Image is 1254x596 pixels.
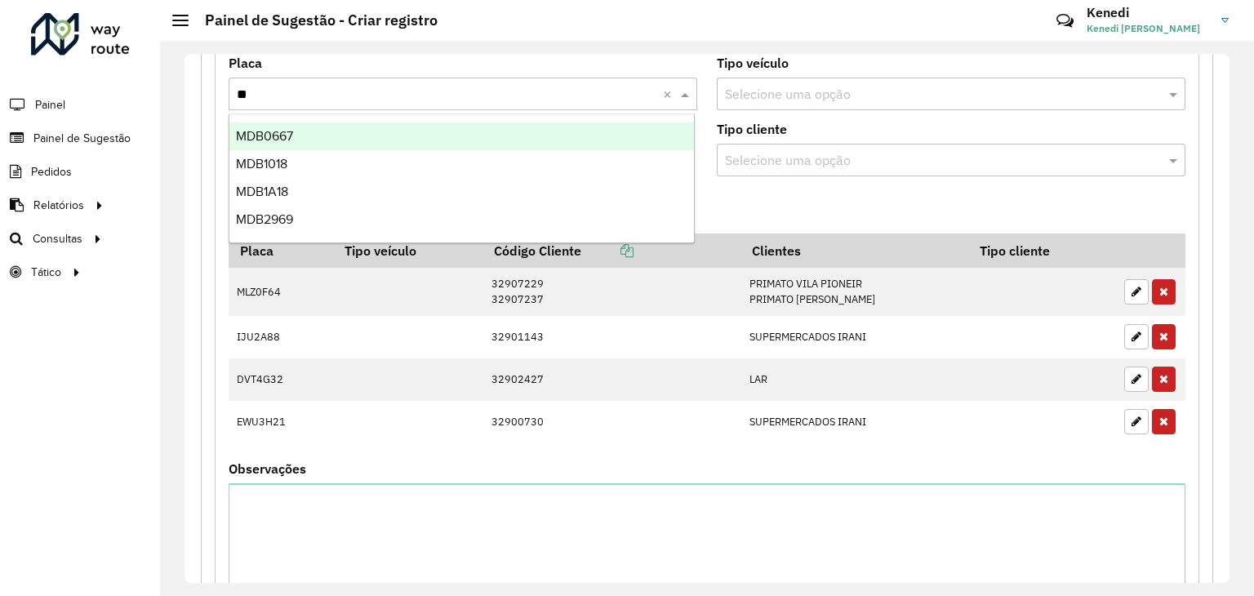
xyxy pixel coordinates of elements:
[31,163,72,180] span: Pedidos
[741,234,969,268] th: Clientes
[31,264,61,281] span: Tático
[229,234,333,268] th: Placa
[33,197,84,214] span: Relatórios
[236,157,287,171] span: MDB1018
[33,230,82,247] span: Consultas
[483,316,741,358] td: 32901143
[1087,21,1209,36] span: Kenedi [PERSON_NAME]
[663,84,677,104] span: Clear all
[1047,3,1083,38] a: Contato Rápido
[333,234,483,268] th: Tipo veículo
[483,234,741,268] th: Código Cliente
[236,185,288,198] span: MDB1A18
[483,268,741,316] td: 32907229 32907237
[968,234,1116,268] th: Tipo cliente
[236,129,293,143] span: MDB0667
[741,401,969,443] td: SUPERMERCADOS IRANI
[483,358,741,401] td: 32902427
[741,358,969,401] td: LAR
[229,113,696,243] ng-dropdown-panel: Options list
[717,53,789,73] label: Tipo veículo
[741,316,969,358] td: SUPERMERCADOS IRANI
[717,119,787,139] label: Tipo cliente
[229,53,262,73] label: Placa
[189,11,438,29] h2: Painel de Sugestão - Criar registro
[229,459,306,478] label: Observações
[1087,5,1209,20] h3: Kenedi
[35,96,65,113] span: Painel
[229,268,333,316] td: MLZ0F64
[581,242,634,259] a: Copiar
[483,401,741,443] td: 32900730
[33,130,131,147] span: Painel de Sugestão
[229,316,333,358] td: IJU2A88
[236,212,293,226] span: MDB2969
[229,401,333,443] td: EWU3H21
[229,358,333,401] td: DVT4G32
[741,268,969,316] td: PRIMATO VILA PIONEIR PRIMATO [PERSON_NAME]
